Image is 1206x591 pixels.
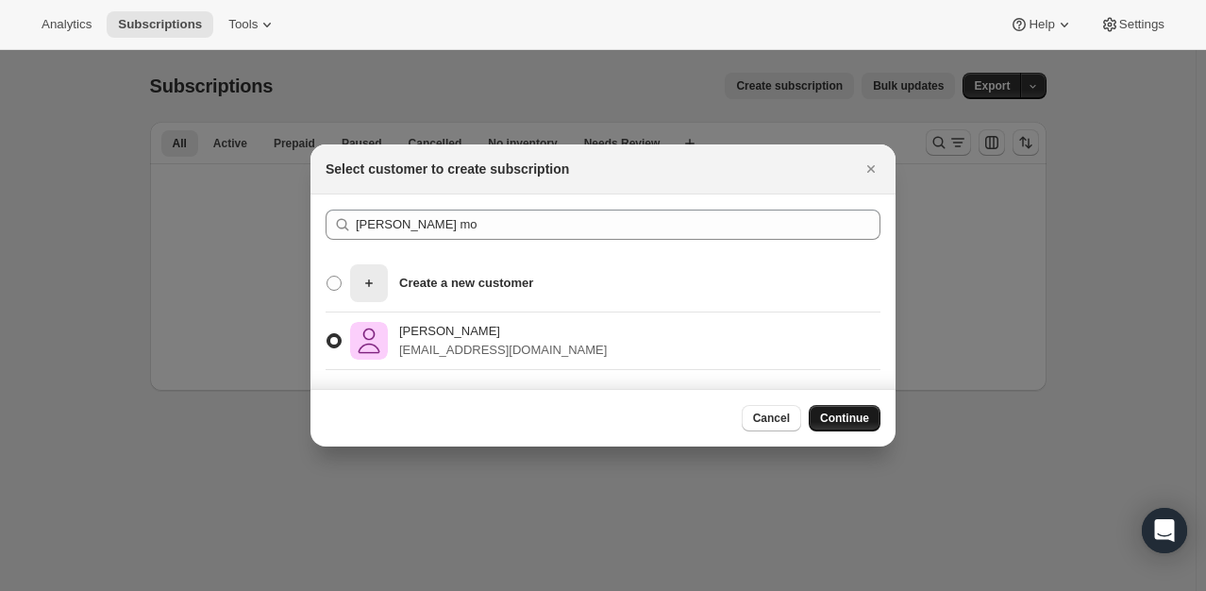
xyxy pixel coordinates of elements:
[1089,11,1176,38] button: Settings
[1029,17,1054,32] span: Help
[809,405,880,431] button: Continue
[228,17,258,32] span: Tools
[217,11,288,38] button: Tools
[30,11,103,38] button: Analytics
[753,411,790,426] span: Cancel
[107,11,213,38] button: Subscriptions
[326,160,569,178] h2: Select customer to create subscription
[1142,508,1187,553] div: Open Intercom Messenger
[998,11,1084,38] button: Help
[820,411,869,426] span: Continue
[742,405,801,431] button: Cancel
[399,274,533,293] p: Create a new customer
[42,17,92,32] span: Analytics
[1119,17,1164,32] span: Settings
[399,322,607,341] p: [PERSON_NAME]
[118,17,202,32] span: Subscriptions
[399,341,607,360] p: [EMAIL_ADDRESS][DOMAIN_NAME]
[858,156,884,182] button: Close
[356,210,880,240] input: Search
